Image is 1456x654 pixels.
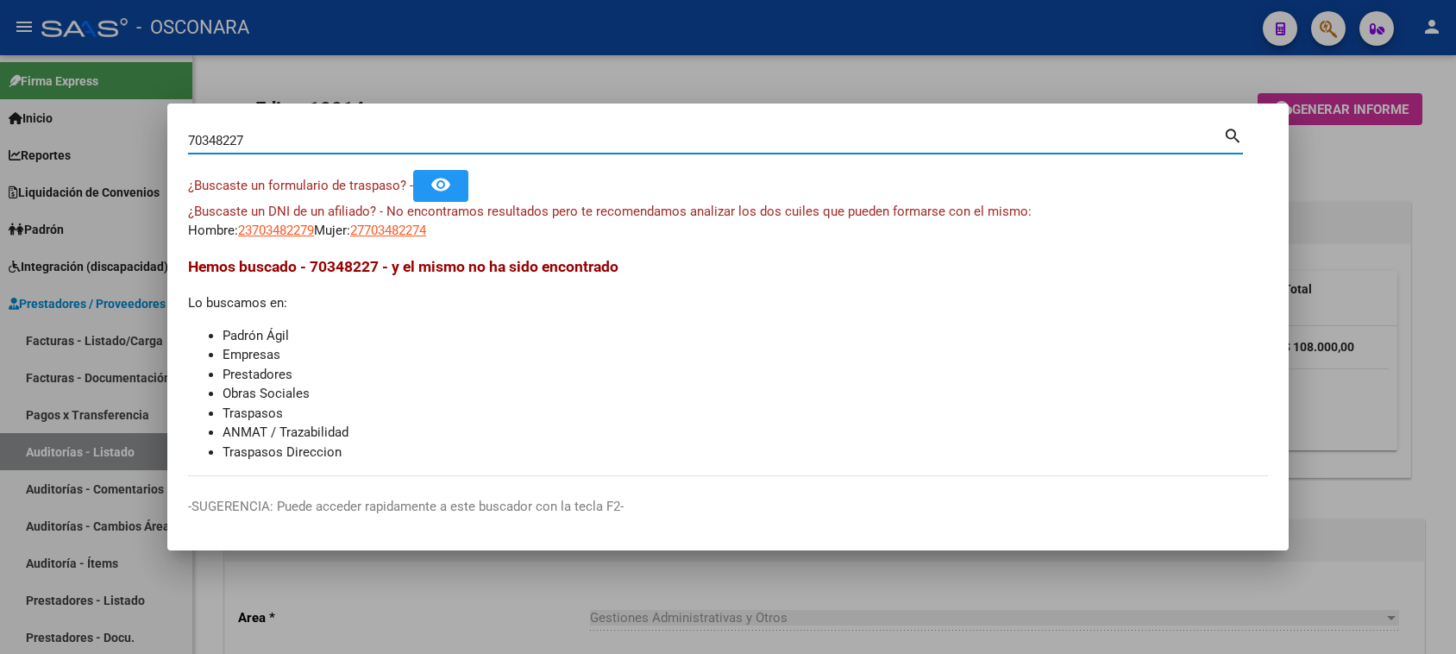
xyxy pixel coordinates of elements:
[188,258,618,275] span: Hemos buscado - 70348227 - y el mismo no ha sido encontrado
[223,423,1268,443] li: ANMAT / Trazabilidad
[188,178,413,193] span: ¿Buscaste un formulario de traspaso? -
[223,345,1268,365] li: Empresas
[188,204,1032,219] span: ¿Buscaste un DNI de un afiliado? - No encontramos resultados pero te recomendamos analizar los do...
[223,404,1268,424] li: Traspasos
[188,202,1268,241] div: Hombre: Mujer:
[188,497,1268,517] p: -SUGERENCIA: Puede acceder rapidamente a este buscador con la tecla F2-
[223,443,1268,462] li: Traspasos Direccion
[350,223,426,238] span: 27703482274
[223,326,1268,346] li: Padrón Ágil
[1223,124,1243,145] mat-icon: search
[238,223,314,238] span: 23703482279
[1397,595,1439,637] iframe: Intercom live chat
[430,174,451,195] mat-icon: remove_red_eye
[188,255,1268,462] div: Lo buscamos en:
[223,365,1268,385] li: Prestadores
[223,384,1268,404] li: Obras Sociales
